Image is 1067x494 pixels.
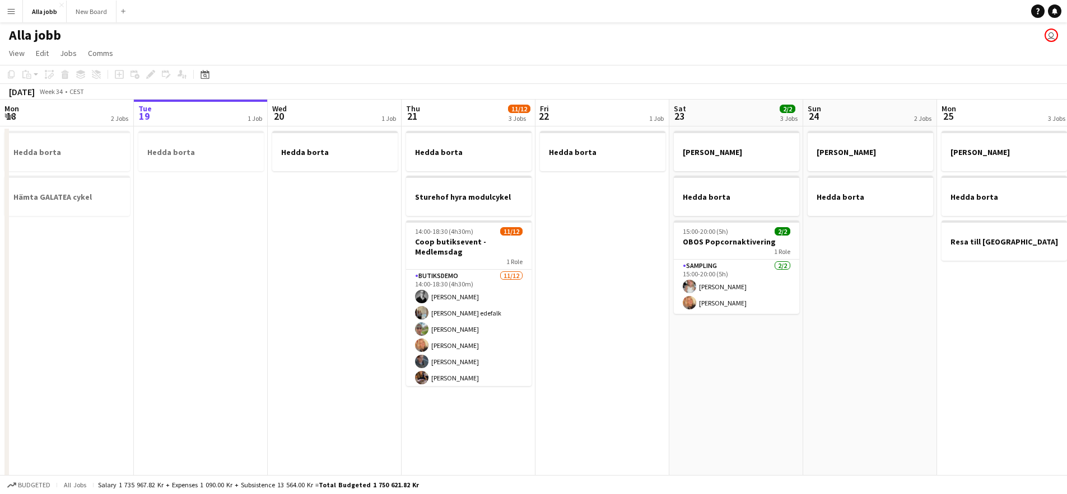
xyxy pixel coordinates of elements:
app-job-card: Hedda borta [406,131,532,171]
button: New Board [67,1,117,22]
span: 2/2 [775,227,790,236]
app-job-card: Hedda borta [942,176,1067,216]
span: 21 [404,110,420,123]
span: 1 Role [774,247,790,256]
span: Sun [808,103,821,114]
app-job-card: Resa till [GEOGRAPHIC_DATA] [942,220,1067,261]
h3: Hedda borta [540,147,665,157]
span: 1 Role [506,257,523,266]
app-job-card: Hedda borta [138,131,264,171]
span: Comms [88,48,113,58]
h3: Hedda borta [4,147,130,157]
h3: [PERSON_NAME] [942,147,1067,157]
div: Salary 1 735 967.82 kr + Expenses 1 090.00 kr + Subsistence 13 564.00 kr = [98,481,419,489]
div: 3 Jobs [1048,114,1065,123]
span: 24 [806,110,821,123]
h3: OBOS Popcornaktivering [674,237,799,247]
span: Thu [406,103,420,114]
a: Comms [83,46,118,60]
div: 1 Job [649,114,664,123]
h3: Hedda borta [674,192,799,202]
span: Budgeted [18,481,50,489]
div: 2 Jobs [914,114,931,123]
span: 25 [940,110,956,123]
app-job-card: Hämta GALATEA cykel [4,176,130,216]
span: 20 [271,110,287,123]
span: 18 [3,110,19,123]
app-job-card: Hedda borta [674,176,799,216]
span: 22 [538,110,549,123]
h3: [PERSON_NAME] [674,147,799,157]
span: Jobs [60,48,77,58]
button: Alla jobb [23,1,67,22]
span: Mon [942,103,956,114]
span: 14:00-18:30 (4h30m) [415,227,473,236]
app-job-card: 15:00-20:00 (5h)2/2OBOS Popcornaktivering1 RoleSampling2/215:00-20:00 (5h)[PERSON_NAME][PERSON_NAME] [674,220,799,314]
a: Edit [31,46,53,60]
span: Mon [4,103,19,114]
div: 2 Jobs [111,114,128,123]
h3: Hedda borta [942,192,1067,202]
app-job-card: Sturehof hyra modulcykel [406,176,532,216]
a: Jobs [55,46,81,60]
app-job-card: Hedda borta [272,131,398,171]
app-job-card: Hedda borta [808,176,933,216]
span: All jobs [62,481,88,489]
span: 2/2 [780,105,795,113]
span: View [9,48,25,58]
h3: Resa till [GEOGRAPHIC_DATA] [942,237,1067,247]
app-card-role: Sampling2/215:00-20:00 (5h)[PERSON_NAME][PERSON_NAME] [674,260,799,314]
span: Sat [674,103,686,114]
span: Week 34 [37,87,65,96]
span: 19 [137,110,152,123]
h3: Hedda borta [272,147,398,157]
h3: Hedda borta [406,147,532,157]
app-job-card: [PERSON_NAME] [942,131,1067,171]
div: CEST [69,87,84,96]
app-job-card: [PERSON_NAME] [808,131,933,171]
div: [DATE] [9,86,35,97]
div: 1 Job [381,114,396,123]
app-job-card: Hedda borta [540,131,665,171]
app-card-role: Butiksdemo11/1214:00-18:30 (4h30m)[PERSON_NAME][PERSON_NAME] edefalk[PERSON_NAME][PERSON_NAME][PE... [406,270,532,486]
span: 11/12 [508,105,530,113]
span: Edit [36,48,49,58]
h3: Hedda borta [808,192,933,202]
h3: Hedda borta [138,147,264,157]
span: 15:00-20:00 (5h) [683,227,728,236]
a: View [4,46,29,60]
span: 11/12 [500,227,523,236]
span: Wed [272,103,287,114]
app-job-card: [PERSON_NAME] [674,131,799,171]
span: Tue [138,103,152,114]
h3: [PERSON_NAME] [808,147,933,157]
h3: Coop butiksevent - Medlemsdag [406,237,532,257]
span: 23 [672,110,686,123]
div: 3 Jobs [509,114,530,123]
app-job-card: Hedda borta [4,131,130,171]
app-job-card: 14:00-18:30 (4h30m)11/12Coop butiksevent - Medlemsdag1 RoleButiksdemo11/1214:00-18:30 (4h30m)[PER... [406,220,532,386]
h3: Hämta GALATEA cykel [4,192,130,202]
app-user-avatar: August Löfgren [1045,29,1058,42]
h1: Alla jobb [9,27,61,44]
div: 3 Jobs [780,114,798,123]
h3: Sturehof hyra modulcykel [406,192,532,202]
div: 1 Job [248,114,262,123]
span: Total Budgeted 1 750 621.82 kr [319,481,419,489]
